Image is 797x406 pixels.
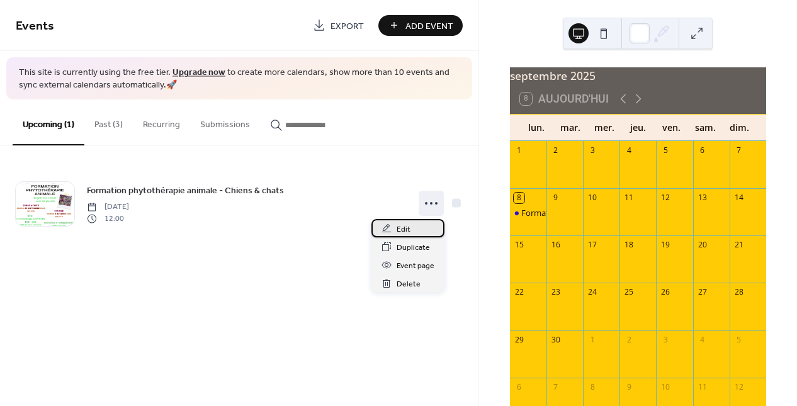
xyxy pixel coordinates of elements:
div: 20 [697,240,708,251]
div: 8 [587,381,598,392]
div: 25 [624,287,635,298]
div: 19 [660,240,671,251]
div: 2 [624,334,635,345]
button: Submissions [190,99,260,144]
div: 7 [550,381,561,392]
div: 3 [660,334,671,345]
div: 12 [733,381,744,392]
span: Export [331,20,364,33]
button: Past (3) [84,99,133,144]
div: dim. [722,115,756,140]
span: Duplicate [397,241,430,254]
span: [DATE] [87,201,129,213]
div: 29 [514,334,524,345]
div: 30 [550,334,561,345]
div: 3 [587,145,598,155]
div: lun. [520,115,554,140]
div: 14 [733,193,744,203]
span: Edit [397,223,410,236]
div: ven. [655,115,689,140]
a: Formation phytothérapie animale - Chiens & chats [87,183,284,198]
div: 16 [550,240,561,251]
div: sam. [689,115,723,140]
div: 26 [660,287,671,298]
div: 28 [733,287,744,298]
div: 4 [624,145,635,155]
div: 10 [587,193,598,203]
div: septembre 2025 [510,67,766,84]
div: 9 [550,193,561,203]
div: mer. [587,115,621,140]
div: 1 [514,145,524,155]
div: 5 [660,145,671,155]
div: 10 [660,381,671,392]
div: 8 [514,193,524,203]
div: 13 [697,193,708,203]
span: Add Event [405,20,453,33]
span: Events [16,14,54,38]
button: Upcoming (1) [13,99,84,145]
div: 9 [624,381,635,392]
div: 23 [550,287,561,298]
button: Recurring [133,99,190,144]
span: 12:00 [87,213,129,224]
div: 18 [624,240,635,251]
div: 4 [697,334,708,345]
div: 22 [514,287,524,298]
div: 6 [514,381,524,392]
div: 1 [587,334,598,345]
div: 6 [697,145,708,155]
a: Upgrade now [172,64,225,81]
span: This site is currently using the free tier. to create more calendars, show more than 10 events an... [19,67,460,91]
div: Formation phytothérapie animale - Chiens & chats [510,207,546,218]
div: 2 [550,145,561,155]
span: Event page [397,259,434,273]
div: 11 [624,193,635,203]
div: mar. [553,115,587,140]
div: 11 [697,381,708,392]
span: Formation phytothérapie animale - Chiens & chats [87,184,284,198]
div: 15 [514,240,524,251]
div: 27 [697,287,708,298]
div: Formation phytothérapie animale - Chiens & chats [521,207,710,218]
a: Export [303,15,373,36]
div: 17 [587,240,598,251]
div: 12 [660,193,671,203]
div: 21 [733,240,744,251]
span: Delete [397,278,421,291]
div: 7 [733,145,744,155]
div: jeu. [621,115,655,140]
div: 24 [587,287,598,298]
button: Add Event [378,15,463,36]
div: 5 [733,334,744,345]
